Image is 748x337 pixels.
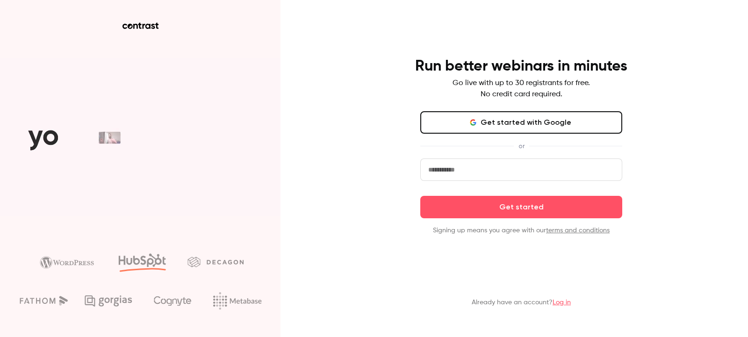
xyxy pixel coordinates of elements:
a: Log in [553,299,571,306]
p: Already have an account? [472,298,571,307]
img: decagon [187,257,244,267]
h4: Run better webinars in minutes [415,57,627,76]
p: Signing up means you agree with our [420,226,622,235]
button: Get started with Google [420,111,622,134]
button: Get started [420,196,622,218]
p: Go live with up to 30 registrants for free. No credit card required. [453,78,590,100]
span: or [514,141,529,151]
a: terms and conditions [546,227,610,234]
